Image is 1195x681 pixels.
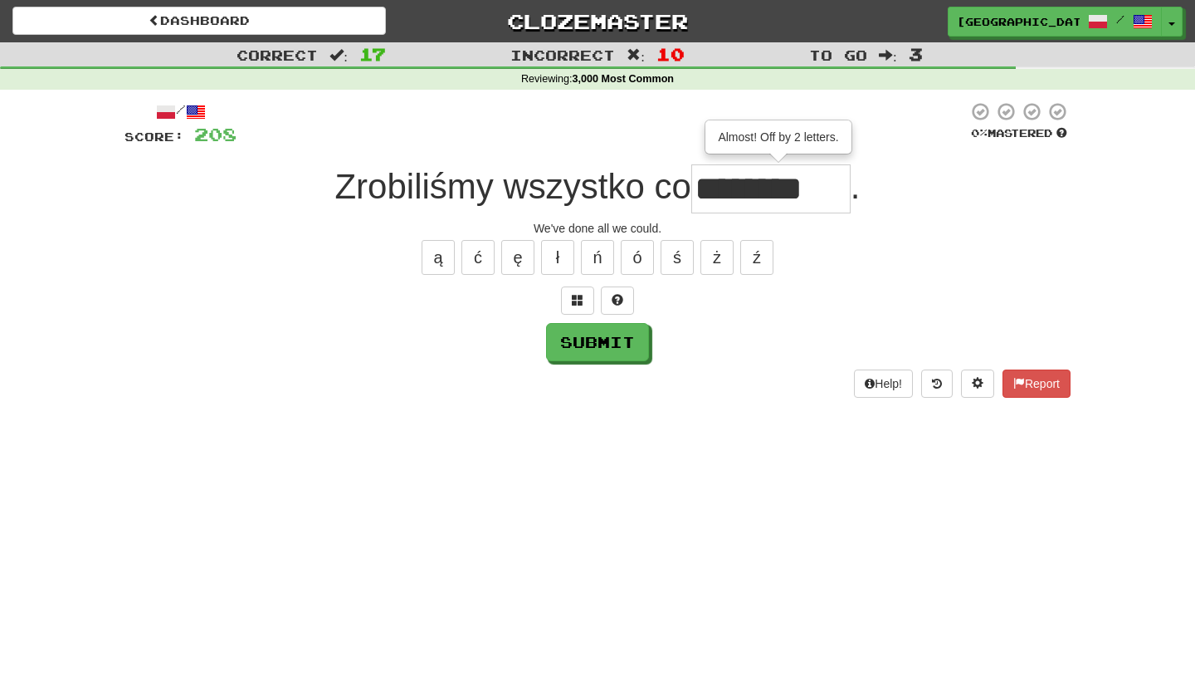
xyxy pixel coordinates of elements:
[329,48,348,62] span: :
[422,240,455,275] button: ą
[971,126,988,140] span: 0 %
[700,240,734,275] button: ż
[541,240,574,275] button: ł
[627,48,645,62] span: :
[124,101,237,122] div: /
[461,240,495,275] button: ć
[740,240,773,275] button: ź
[656,44,685,64] span: 10
[411,7,784,36] a: Clozemaster
[12,7,386,35] a: Dashboard
[957,14,1080,29] span: [GEOGRAPHIC_DATA]
[879,48,897,62] span: :
[546,323,649,361] button: Submit
[1002,370,1071,398] button: Report
[621,240,654,275] button: ó
[854,370,913,398] button: Help!
[194,124,237,145] span: 208
[334,167,690,206] span: Zrobiliśmy wszystko co
[581,240,614,275] button: ń
[237,47,318,63] span: Correct
[501,240,534,275] button: ę
[809,47,867,63] span: To go
[359,44,386,64] span: 17
[1116,13,1124,25] span: /
[851,167,861,206] span: .
[510,47,615,63] span: Incorrect
[661,240,694,275] button: ś
[718,130,838,144] span: Almost! Off by 2 letters.
[124,220,1071,237] div: We've done all we could.
[561,287,594,315] button: Switch sentence to multiple choice alt+p
[948,7,1162,37] a: [GEOGRAPHIC_DATA] /
[921,370,953,398] button: Round history (alt+y)
[573,73,674,85] strong: 3,000 Most Common
[124,130,184,144] span: Score:
[909,44,923,64] span: 3
[968,126,1071,141] div: Mastered
[601,287,634,315] button: Single letter hint - you only get 1 per sentence and score half the points! alt+h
